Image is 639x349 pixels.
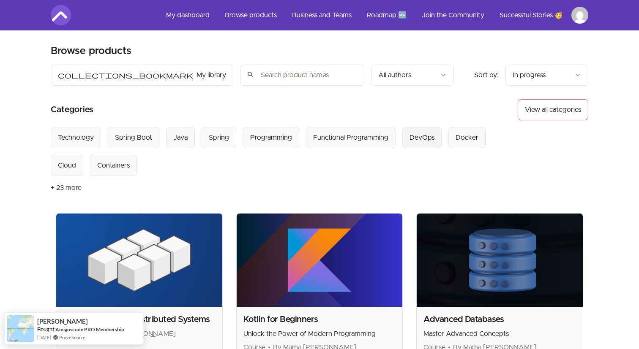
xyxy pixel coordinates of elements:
[360,5,413,25] a: Roadmap 🆕
[58,160,76,170] div: Cloud
[493,5,570,25] a: Successful Stories 🥳
[115,133,152,143] div: Spring Boot
[55,326,124,333] a: Amigoscode PRO Membership
[371,65,454,86] button: Filter by author
[159,5,216,25] a: My dashboard
[505,65,588,86] button: Product sort options
[51,99,93,120] h2: Categories
[456,133,478,143] div: Docker
[209,133,229,143] div: Spring
[51,44,131,58] h2: Browse products
[51,5,71,25] img: Amigoscode logo
[313,133,388,143] div: Functional Programming
[37,318,88,325] span: [PERSON_NAME]
[218,5,284,25] a: Browse products
[247,69,254,81] span: search
[285,5,358,25] a: Business and Teams
[58,133,94,143] div: Technology
[58,70,193,80] span: collections_bookmark
[237,214,403,307] img: Product image for Kotlin for Beginners
[159,5,588,25] nav: Main
[243,329,396,339] p: Unlock the Power of Modern Programming
[51,176,82,200] button: + 23 more
[243,314,396,325] h2: Kotlin for Beginners
[37,326,55,333] span: Bought
[56,214,222,307] img: Product image for Microservices and Distributed Systems
[250,133,292,143] div: Programming
[240,65,364,86] input: Search product names
[474,72,499,78] span: Sort by:
[518,99,588,120] button: View all categories
[423,314,576,325] h2: Advanced Databases
[415,5,491,25] a: Join the Community
[173,133,188,143] div: Java
[37,334,51,341] span: [DATE]
[7,315,34,342] img: provesource social proof notification image
[97,160,130,170] div: Containers
[51,65,233,86] button: Filter by My library
[571,7,588,24] img: Profile image for Fallou
[423,329,576,339] p: Master Advanced Concepts
[417,214,583,307] img: Product image for Advanced Databases
[59,334,85,341] a: ProveSource
[410,133,434,143] div: DevOps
